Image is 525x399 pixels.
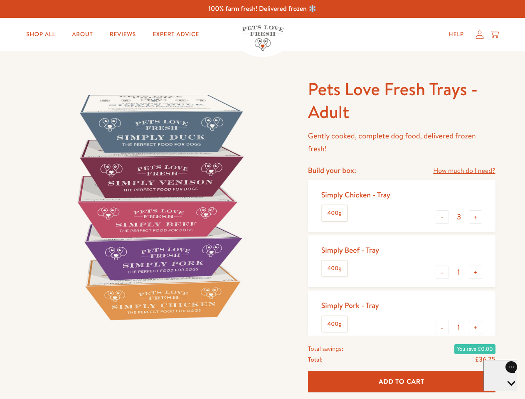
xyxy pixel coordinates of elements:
[146,26,206,43] a: Expert Advice
[308,343,343,354] span: Total savings:
[436,210,449,224] button: -
[20,26,62,43] a: Shop All
[321,300,379,310] div: Simply Pork - Tray
[30,78,288,336] img: Pets Love Fresh Trays - Adult
[103,26,142,43] a: Reviews
[308,78,495,123] h1: Pets Love Fresh Trays - Adult
[436,321,449,334] button: -
[379,377,424,386] span: Add To Cart
[308,165,356,175] h4: Build your box:
[322,316,347,332] label: 400g
[454,344,495,354] span: You save £0.00
[321,190,390,199] div: Simply Chicken - Tray
[242,25,283,51] img: Pets Love Fresh
[483,360,517,391] iframe: Gorgias live chat messenger
[65,26,99,43] a: About
[308,130,495,155] p: Gently cooked, complete dog food, delivered frozen fresh!
[308,371,495,393] button: Add To Cart
[308,354,323,365] span: Total:
[322,205,347,221] label: 400g
[475,355,495,364] span: £36.75
[469,321,482,334] button: +
[321,245,379,255] div: Simply Beef - Tray
[469,210,482,224] button: +
[442,26,471,43] a: Help
[433,165,495,177] a: How much do I need?
[322,261,347,276] label: 400g
[436,266,449,279] button: -
[469,266,482,279] button: +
